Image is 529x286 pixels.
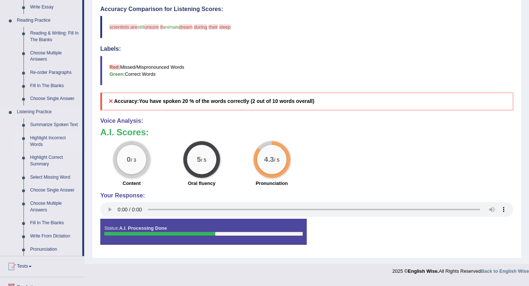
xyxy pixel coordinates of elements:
[274,157,279,163] small: / 5
[27,243,82,256] a: Pronunciation
[131,157,136,163] small: / 3
[139,98,314,104] b: You have spoken 20 % of the words correctly (2 out of 10 words overall)
[119,225,167,231] strong: A.I. Processing Done
[179,24,192,30] span: dream
[197,155,201,163] big: 5
[188,180,215,187] label: Oral fluency
[100,56,513,85] blockquote: Missed/Mispronounced Words Correct Words
[27,66,82,79] a: Re-order Paragraphs
[27,171,82,184] a: Select Missing Word
[100,219,307,244] div: Status:
[109,64,120,70] b: Red:
[27,79,82,93] a: Fill In The Blanks
[408,268,439,274] strong: English Wise.
[27,92,82,106] a: Choose Single Answer
[27,184,82,197] a: Choose Single Answer
[481,268,529,274] a: Back to English Wise
[109,71,125,77] b: Green:
[27,151,82,171] a: Highlight Correct Summary
[100,6,513,12] h4: Accuracy Comparison for Listening Scores:
[100,93,513,110] h5: Accuracy:
[27,217,82,230] a: Fill In The Blanks
[27,27,82,46] a: Reading & Writing: Fill In The Blanks
[256,180,288,187] label: Pronunciation
[0,256,84,275] a: Tests
[264,155,274,163] big: 4.3
[14,106,82,119] a: Listening Practice
[27,118,82,132] a: Summarize Spoken Text
[100,46,513,52] h4: Labels:
[100,192,513,199] h4: Your Response:
[219,24,231,30] span: sleep
[27,1,82,14] a: Write Essay
[123,180,141,187] label: Content
[392,264,529,275] div: 2025 © All Rights Reserved
[14,14,82,27] a: Reading Practice
[137,24,144,30] span: still
[27,132,82,151] a: Highlight Incorrect Words
[209,24,218,30] span: their
[127,155,131,163] big: 0
[201,157,206,163] small: / 5
[27,197,82,217] a: Choose Multiple Answers
[160,24,163,30] span: if
[100,118,513,124] h4: Voice Analysis:
[144,24,159,30] span: unsure
[27,47,82,66] a: Choose Multiple Answers
[194,24,207,30] span: during
[163,24,179,30] span: animals
[100,127,149,137] b: A.I. Scores:
[27,230,82,243] a: Write From Dictation
[109,24,137,30] span: scientists are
